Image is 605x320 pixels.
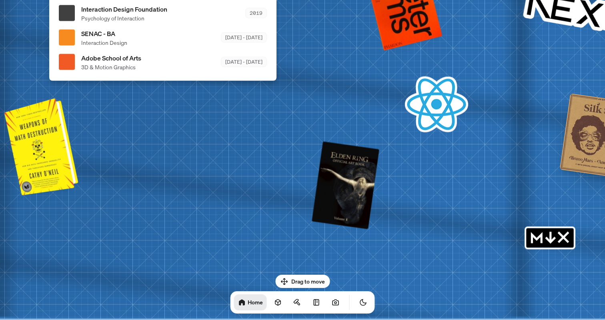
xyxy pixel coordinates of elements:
[234,294,267,310] a: Home
[81,62,141,71] span: 3D & Motion Graphics
[525,226,575,249] svg: MDX
[81,53,141,62] span: Adobe School of Arts
[245,8,267,18] div: 2019
[221,32,267,42] div: [DATE] - [DATE]
[81,4,167,14] span: Interaction Design Foundation
[221,57,267,67] div: [DATE] - [DATE]
[81,14,167,22] span: Psychology of Interaction
[81,28,127,38] span: SENAC - BA
[81,38,127,46] span: Interaction Design
[248,298,263,306] h1: Home
[355,294,371,310] button: Toggle Theme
